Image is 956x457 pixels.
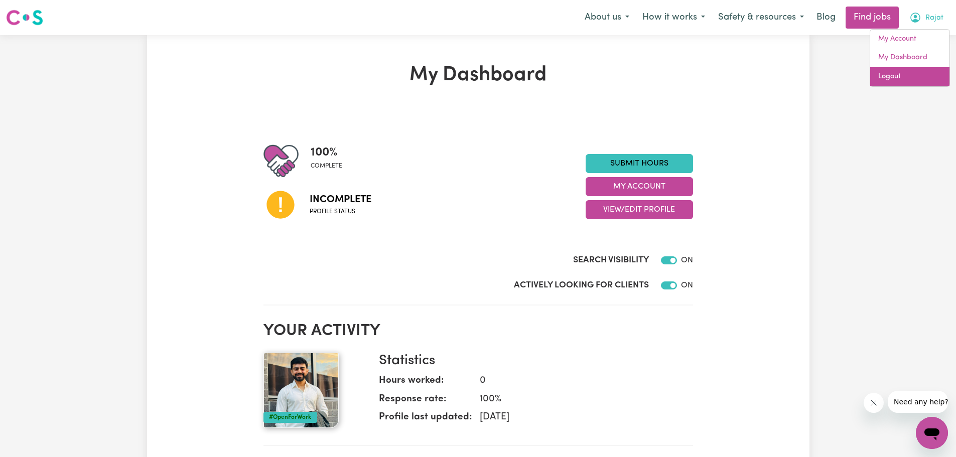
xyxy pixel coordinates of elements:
[925,13,943,24] span: Rajat
[263,63,693,87] h1: My Dashboard
[472,374,685,388] dd: 0
[636,7,712,28] button: How it works
[903,7,950,28] button: My Account
[681,281,693,289] span: ON
[6,7,61,15] span: Need any help?
[681,256,693,264] span: ON
[311,162,342,171] span: complete
[263,353,339,428] img: Your profile picture
[379,374,472,392] dt: Hours worked:
[870,67,949,86] a: Logout
[263,322,693,341] h2: Your activity
[712,7,810,28] button: Safety & resources
[870,48,949,67] a: My Dashboard
[586,154,693,173] a: Submit Hours
[810,7,842,29] a: Blog
[311,143,350,179] div: Profile completeness: 100%
[846,7,899,29] a: Find jobs
[310,207,371,216] span: Profile status
[586,200,693,219] button: View/Edit Profile
[472,410,685,425] dd: [DATE]
[379,392,472,411] dt: Response rate:
[870,29,950,87] div: My Account
[379,410,472,429] dt: Profile last updated:
[379,353,685,370] h3: Statistics
[6,6,43,29] a: Careseekers logo
[311,143,342,162] span: 100 %
[6,9,43,27] img: Careseekers logo
[573,254,649,267] label: Search Visibility
[870,30,949,49] a: My Account
[888,391,948,413] iframe: Message from company
[578,7,636,28] button: About us
[472,392,685,407] dd: 100 %
[864,393,884,413] iframe: Close message
[263,412,317,423] div: #OpenForWork
[586,177,693,196] button: My Account
[916,417,948,449] iframe: Button to launch messaging window
[514,279,649,292] label: Actively Looking for Clients
[310,192,371,207] span: Incomplete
